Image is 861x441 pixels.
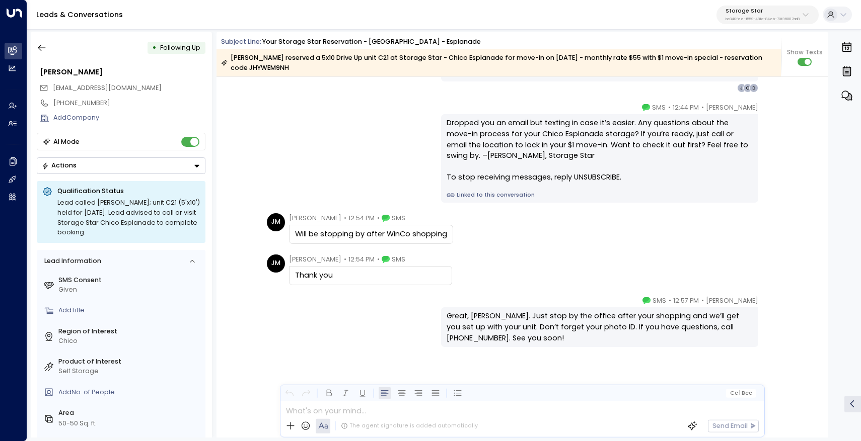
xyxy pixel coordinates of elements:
[289,213,341,223] span: [PERSON_NAME]
[58,367,202,376] div: Self Storage
[701,103,704,113] span: •
[341,422,478,430] div: The agent signature is added automatically
[267,254,285,273] div: JM
[58,419,97,428] div: 50-50 Sq. ft.
[762,103,780,121] img: 120_headshot.jpg
[653,296,666,306] span: SMS
[221,37,261,46] span: Subject Line:
[348,213,375,223] span: 12:54 PM
[749,83,758,93] div: D
[737,83,746,93] div: J
[392,254,405,264] span: SMS
[58,327,202,336] label: Region of Interest
[652,103,666,113] span: SMS
[706,103,758,113] span: [PERSON_NAME]
[377,254,380,264] span: •
[726,17,800,21] p: bc340fee-f559-48fc-84eb-70f3f6817ad8
[392,213,405,223] span: SMS
[58,276,202,285] label: SMS Consent
[295,270,446,281] div: Thank you
[726,389,756,397] button: Cc|Bcc
[673,296,699,306] span: 12:57 PM
[53,113,205,123] div: AddCompany
[53,83,162,93] span: jonmcm9@gmail.com
[262,37,481,47] div: Your Storage Star Reservation - [GEOGRAPHIC_DATA] - Esplanade
[58,306,202,315] div: AddTitle
[762,296,780,314] img: 120_headshot.jpg
[300,387,313,400] button: Redo
[344,213,346,223] span: •
[701,296,704,306] span: •
[152,40,157,56] div: •
[447,118,753,183] div: Dropped you an email but texting in case it’s easier. Any questions about the move-in process for...
[377,213,380,223] span: •
[160,43,200,52] span: Following Up
[743,83,752,93] div: C
[41,256,101,266] div: Lead Information
[295,229,447,240] div: Will be stopping by after WinCo shopping
[283,387,296,400] button: Undo
[58,336,202,346] div: Chico
[673,103,699,113] span: 12:44 PM
[42,161,77,169] div: Actions
[726,8,800,14] p: Storage Star
[37,157,205,174] div: Button group with a nested menu
[53,99,205,108] div: [PHONE_NUMBER]
[716,6,819,24] button: Storage Starbc340fee-f559-48fc-84eb-70f3f6817ad8
[53,83,162,92] span: [EMAIL_ADDRESS][DOMAIN_NAME]
[348,254,375,264] span: 12:54 PM
[57,187,200,196] p: Qualification Status
[37,157,205,174] button: Actions
[739,390,741,396] span: |
[668,103,671,113] span: •
[40,67,205,78] div: [PERSON_NAME]
[447,311,753,343] div: Great, [PERSON_NAME]. Just stop by the office after your shopping and we’ll get you set up with y...
[787,48,823,57] span: Show Texts
[58,285,202,295] div: Given
[53,137,80,147] div: AI Mode
[58,408,202,418] label: Area
[36,10,123,20] a: Leads & Conversations
[669,296,671,306] span: •
[58,388,202,397] div: AddNo. of People
[289,254,341,264] span: [PERSON_NAME]
[344,254,346,264] span: •
[58,357,202,367] label: Product of Interest
[221,53,775,73] div: [PERSON_NAME] reserved a 5x10 Drive Up unit C21 at Storage Star - Chico Esplanade for move-in on ...
[447,191,753,199] a: Linked to this conversation
[57,198,200,237] div: Lead called [PERSON_NAME]; unit C21 (5'x10') held for [DATE]. Lead advised to call or visit Stora...
[706,296,758,306] span: [PERSON_NAME]
[730,390,752,396] span: Cc Bcc
[267,213,285,231] div: JM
